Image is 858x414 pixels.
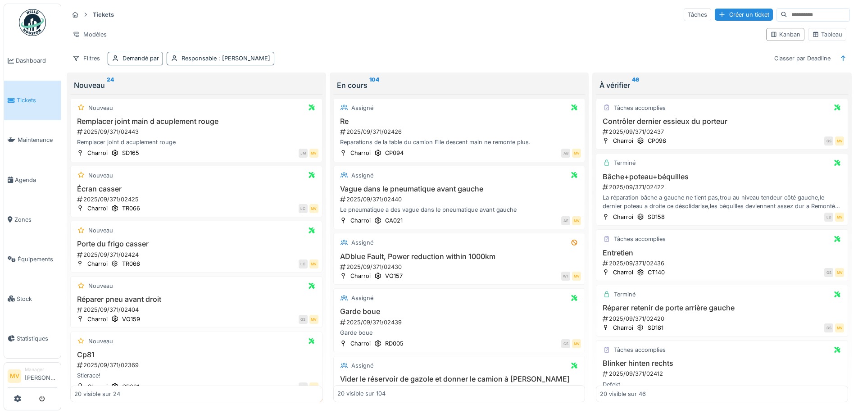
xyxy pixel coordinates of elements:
div: MV [309,382,318,391]
div: Nouveau [74,80,319,91]
span: Agenda [15,176,57,184]
div: SD165 [122,149,139,157]
div: JM [299,149,308,158]
div: MK [299,382,308,391]
h3: ADblue Fault, Power reduction within 1000km [337,252,581,261]
div: Charroi [613,213,633,221]
span: Stock [17,295,57,303]
div: GS [299,315,308,324]
div: 2025/09/371/02422 [602,183,844,191]
div: À vérifier [599,80,844,91]
h3: Contrôler dernier essieux du porteur [600,117,844,126]
div: Charroi [350,272,371,280]
div: WT [561,272,570,281]
h3: Garde boue [337,307,581,316]
div: Tâches accomplies [614,235,666,243]
div: Assigné [351,171,373,180]
sup: 24 [107,80,114,91]
div: LC [299,259,308,268]
div: MV [572,216,581,225]
span: Dashboard [16,56,57,65]
div: CP081 [122,382,139,391]
div: MV [835,213,844,222]
a: Maintenance [4,120,61,160]
div: CT140 [648,268,665,277]
div: LD [824,213,833,222]
div: Tableau [812,30,842,39]
div: MV [835,268,844,277]
span: Maintenance [18,136,57,144]
div: Charroi [87,382,108,391]
div: Tâches accomplies [614,104,666,112]
span: Équipements [18,255,57,264]
h3: Entretien [600,249,844,257]
img: Badge_color-CXgf-gQk.svg [19,9,46,36]
div: RD005 [385,339,404,348]
h3: Cp81 [74,350,318,359]
sup: 104 [369,80,379,91]
div: TR066 [122,204,140,213]
div: Assigné [351,104,373,112]
div: Charroi [350,149,371,157]
div: 2025/09/371/02439 [339,318,581,327]
h3: Réparer pneu avant droit [74,295,318,304]
div: 2025/09/371/02426 [339,127,581,136]
div: VO157 [385,272,403,280]
div: Responsable [182,54,270,63]
h3: Réparer retenir de porte arrière gauche [600,304,844,312]
div: MV [309,204,318,213]
a: Dashboard [4,41,61,81]
span: Zones [14,215,57,224]
div: Filtres [68,52,104,65]
h3: Blinker hinten rechts [600,359,844,368]
div: Reparations de la table du camion Elle descent main ne remonte plus. [337,138,581,146]
div: Charroi [87,149,108,157]
div: Remplacer joint d acuplement rouge [74,138,318,146]
div: GS [824,323,833,332]
div: Charroi [613,323,633,332]
a: Zones [4,200,61,239]
div: LC [299,204,308,213]
div: 2025/09/371/02430 [339,263,581,271]
div: 2025/09/371/02443 [76,127,318,136]
a: Tickets [4,81,61,120]
a: Statistiques [4,318,61,358]
div: En cours [337,80,582,91]
div: TR066 [122,259,140,268]
div: AE [561,216,570,225]
div: MV [309,315,318,324]
div: Defekt [600,380,844,389]
div: Terminé [614,290,636,299]
a: Agenda [4,160,61,200]
div: 2025/09/371/02440 [339,195,581,204]
div: CP094 [385,149,404,157]
div: Stierace! [74,371,318,380]
div: 2025/09/371/02412 [602,369,844,378]
li: [PERSON_NAME] [25,366,57,386]
strong: Tickets [89,10,118,19]
div: Nouveau [88,104,113,112]
div: 2025/09/371/02369 [76,361,318,369]
div: Créer un ticket [715,9,773,21]
h3: Vider le réservoir de gazole et donner le camion à [PERSON_NAME] pour le nettoyage [337,375,581,392]
div: MV [572,339,581,348]
div: Kanban [770,30,800,39]
div: Garde boue [337,328,581,337]
div: Assigné [351,294,373,302]
div: Charroi [87,204,108,213]
div: CP098 [648,136,666,145]
div: GS [824,136,833,146]
div: 20 visible sur 104 [337,389,386,398]
h3: Écran casser [74,185,318,193]
div: GS [824,268,833,277]
div: Charroi [350,339,371,348]
div: 20 visible sur 46 [600,389,646,398]
div: Nouveau [88,171,113,180]
div: Tâches [684,8,711,21]
div: SD181 [648,323,663,332]
div: CA021 [385,216,403,225]
div: Classer par Deadline [770,52,835,65]
li: MV [8,369,21,383]
div: MV [572,149,581,158]
div: VO159 [122,315,140,323]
